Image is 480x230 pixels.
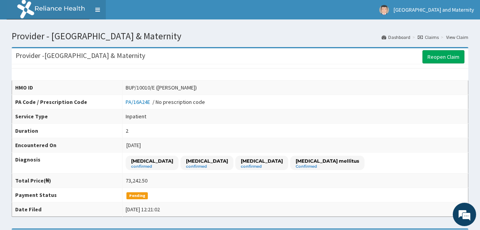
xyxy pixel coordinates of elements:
div: Minimize live chat window [128,4,146,23]
a: Dashboard [382,34,410,40]
a: Reopen Claim [422,50,464,63]
th: Duration [12,124,123,138]
p: [MEDICAL_DATA] [186,158,228,164]
div: Chat with us now [40,44,131,54]
span: We're online! [45,67,107,145]
div: Inpatient [126,112,146,120]
th: Diagnosis [12,153,123,174]
p: [MEDICAL_DATA] [241,158,283,164]
div: / No prescription code [126,98,205,106]
div: 2 [126,127,128,135]
h1: Provider - [GEOGRAPHIC_DATA] & Maternity [12,31,468,41]
th: Encountered On [12,138,123,153]
span: Pending [126,192,148,199]
p: [MEDICAL_DATA] [131,158,173,164]
div: BUP/10010/E ([PERSON_NAME]) [126,84,197,91]
span: [DATE] [126,142,141,149]
h3: Provider - [GEOGRAPHIC_DATA] & Maternity [16,52,145,59]
small: Confirmed [296,165,359,169]
th: PA Code / Prescription Code [12,95,123,109]
small: confirmed [131,165,173,169]
a: View Claim [446,34,468,40]
a: PA/16A24E [126,98,152,105]
p: [MEDICAL_DATA] mellitus [296,158,359,164]
small: confirmed [241,165,283,169]
th: HMO ID [12,81,123,95]
th: Payment Status [12,188,123,202]
th: Total Price(₦) [12,174,123,188]
th: Service Type [12,109,123,124]
span: [GEOGRAPHIC_DATA] and Maternity [394,6,474,13]
img: d_794563401_company_1708531726252_794563401 [14,39,32,58]
div: 73,242.50 [126,177,147,184]
div: [DATE] 12:21:02 [126,205,160,213]
th: Date Filed [12,202,123,217]
img: User Image [379,5,389,15]
a: Claims [418,34,439,40]
textarea: Type your message and hit 'Enter' [4,150,148,177]
small: confirmed [186,165,228,169]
